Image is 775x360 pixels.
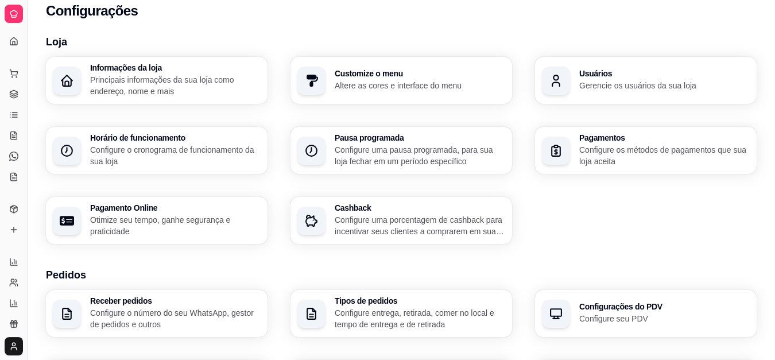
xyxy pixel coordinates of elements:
[535,127,757,174] button: PagamentosConfigure os métodos de pagamentos que sua loja aceita
[90,297,261,305] h3: Receber pedidos
[335,204,505,212] h3: Cashback
[46,127,268,174] button: Horário de funcionamentoConfigure o cronograma de funcionamento da sua loja
[46,34,757,50] h3: Loja
[290,127,512,174] button: Pausa programadaConfigure uma pausa programada, para sua loja fechar em um período específico
[579,69,750,78] h3: Usuários
[535,57,757,104] button: UsuáriosGerencie os usuários da sua loja
[90,144,261,167] p: Configure o cronograma de funcionamento da sua loja
[579,144,750,167] p: Configure os métodos de pagamentos que sua loja aceita
[579,303,750,311] h3: Configurações do PDV
[335,214,505,237] p: Configure uma porcentagem de cashback para incentivar seus clientes a comprarem em sua loja
[335,80,505,91] p: Altere as cores e interface do menu
[335,134,505,142] h3: Pausa programada
[90,64,261,72] h3: Informações da loja
[90,214,261,237] p: Otimize seu tempo, ganhe segurança e praticidade
[579,80,750,91] p: Gerencie os usuários da sua loja
[46,290,268,337] button: Receber pedidosConfigure o número do seu WhatsApp, gestor de pedidos e outros
[46,57,268,104] button: Informações da lojaPrincipais informações da sua loja como endereço, nome e mais
[90,74,261,97] p: Principais informações da sua loja como endereço, nome e mais
[90,204,261,212] h3: Pagamento Online
[90,307,261,330] p: Configure o número do seu WhatsApp, gestor de pedidos e outros
[290,57,512,104] button: Customize o menuAltere as cores e interface do menu
[46,267,757,283] h3: Pedidos
[535,290,757,337] button: Configurações do PDVConfigure seu PDV
[335,69,505,78] h3: Customize o menu
[46,197,268,244] button: Pagamento OnlineOtimize seu tempo, ganhe segurança e praticidade
[335,144,505,167] p: Configure uma pausa programada, para sua loja fechar em um período específico
[90,134,261,142] h3: Horário de funcionamento
[335,297,505,305] h3: Tipos de pedidos
[46,2,138,20] h2: Configurações
[290,290,512,337] button: Tipos de pedidosConfigure entrega, retirada, comer no local e tempo de entrega e de retirada
[335,307,505,330] p: Configure entrega, retirada, comer no local e tempo de entrega e de retirada
[579,134,750,142] h3: Pagamentos
[579,313,750,324] p: Configure seu PDV
[290,197,512,244] button: CashbackConfigure uma porcentagem de cashback para incentivar seus clientes a comprarem em sua loja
